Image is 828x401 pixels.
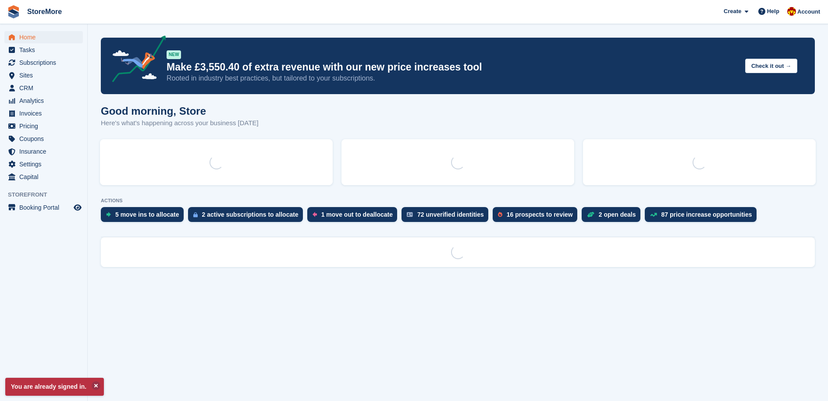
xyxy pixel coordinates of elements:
[599,211,636,218] div: 2 open deals
[724,7,741,16] span: Create
[587,211,594,218] img: deal-1b604bf984904fb50ccaf53a9ad4b4a5d6e5aea283cecdc64d6e3604feb123c2.svg
[19,145,72,158] span: Insurance
[498,212,502,217] img: prospect-51fa495bee0391a8d652442698ab0144808aea92771e9ea1ae160a38d050c398.svg
[407,212,413,217] img: verify_identity-adf6edd0f0f0b5bbfe63781bf79b02c33cf7c696d77639b501bdc392416b5a36.svg
[4,145,83,158] a: menu
[167,50,181,59] div: NEW
[101,207,188,226] a: 5 move ins to allocate
[313,212,317,217] img: move_outs_to_deallocate_icon-f764333ba52eb49d3ac5e1228854f67142a1ed5810a6f6cc68b1a99e826820c5.svg
[19,56,72,69] span: Subscriptions
[167,74,738,83] p: Rooted in industry best practices, but tailored to your subscriptions.
[797,7,820,16] span: Account
[4,31,83,43] a: menu
[19,31,72,43] span: Home
[645,207,761,226] a: 87 price increase opportunities
[4,44,83,56] a: menu
[188,207,307,226] a: 2 active subscriptions to allocate
[507,211,573,218] div: 16 prospects to review
[19,82,72,94] span: CRM
[307,207,402,226] a: 1 move out to deallocate
[105,35,166,85] img: price-adjustments-announcement-icon-8257ccfd72463d97f412b2fc003d46551f7dbcb40ab6d574587a9cd5c0d94...
[8,190,87,199] span: Storefront
[582,207,645,226] a: 2 open deals
[24,4,65,19] a: StoreMore
[402,207,493,226] a: 72 unverified identities
[767,7,779,16] span: Help
[115,211,179,218] div: 5 move ins to allocate
[4,69,83,81] a: menu
[4,120,83,132] a: menu
[493,207,582,226] a: 16 prospects to review
[4,158,83,170] a: menu
[101,198,815,204] p: ACTIONS
[72,202,83,213] a: Preview store
[19,201,72,214] span: Booking Portal
[19,171,72,183] span: Capital
[19,44,72,56] span: Tasks
[101,118,259,128] p: Here's what's happening across your business [DATE]
[202,211,299,218] div: 2 active subscriptions to allocate
[106,212,111,217] img: move_ins_to_allocate_icon-fdf77a2bb77ea45bf5b3d319d69a93e2d87916cf1d5bf7949dd705db3b84f3ca.svg
[19,133,72,145] span: Coupons
[19,107,72,120] span: Invoices
[661,211,752,218] div: 87 price increase opportunities
[19,95,72,107] span: Analytics
[4,56,83,69] a: menu
[19,120,72,132] span: Pricing
[4,201,83,214] a: menu
[321,211,393,218] div: 1 move out to deallocate
[19,69,72,81] span: Sites
[4,133,83,145] a: menu
[650,213,657,217] img: price_increase_opportunities-93ffe204e8149a01c8c9dc8f82e8f89637d9d84a8eef4429ea346261dce0b2c0.svg
[19,158,72,170] span: Settings
[167,61,738,74] p: Make £3,550.40 of extra revenue with our new price increases tool
[4,107,83,120] a: menu
[101,105,259,117] h1: Good morning, Store
[745,59,797,73] button: Check it out →
[193,212,198,218] img: active_subscription_to_allocate_icon-d502201f5373d7db506a760aba3b589e785aa758c864c3986d89f69b8ff3...
[7,5,20,18] img: stora-icon-8386f47178a22dfd0bd8f6a31ec36ba5ce8667c1dd55bd0f319d3a0aa187defe.svg
[4,82,83,94] a: menu
[5,378,104,396] p: You are already signed in.
[4,171,83,183] a: menu
[417,211,484,218] div: 72 unverified identities
[787,7,796,16] img: Store More Team
[4,95,83,107] a: menu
